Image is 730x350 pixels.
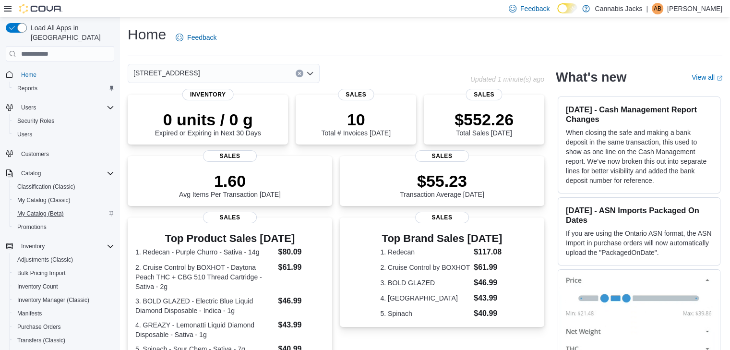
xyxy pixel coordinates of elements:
[556,70,626,85] h2: What's new
[17,168,45,179] button: Catalog
[380,278,470,288] dt: 3. BOLD GLAZED
[13,194,74,206] a: My Catalog (Classic)
[17,102,114,113] span: Users
[17,183,75,191] span: Classification (Classic)
[10,293,118,307] button: Inventory Manager (Classic)
[17,69,40,81] a: Home
[17,168,114,179] span: Catalog
[566,229,712,257] p: If you are using the Ontario ASN format, the ASN Import in purchase orders will now automatically...
[10,307,118,320] button: Manifests
[135,296,274,315] dt: 3. BOLD GLAZED - Electric Blue Liquid Diamond Disposable - Indica - 1g
[10,82,118,95] button: Reports
[21,150,49,158] span: Customers
[13,129,36,140] a: Users
[455,110,514,129] p: $552.26
[203,212,257,223] span: Sales
[21,71,36,79] span: Home
[19,4,62,13] img: Cova
[17,283,58,290] span: Inventory Count
[2,101,118,114] button: Users
[595,3,642,14] p: Cannabis Jacks
[155,110,261,129] p: 0 units / 0 g
[557,3,577,13] input: Dark Mode
[400,171,484,198] div: Transaction Average [DATE]
[10,320,118,334] button: Purchase Orders
[21,169,41,177] span: Catalog
[17,84,37,92] span: Reports
[566,205,712,225] h3: [DATE] - ASN Imports Packaged On Dates
[455,110,514,137] div: Total Sales [DATE]
[2,240,118,253] button: Inventory
[400,171,484,191] p: $55.23
[466,89,502,100] span: Sales
[2,67,118,81] button: Home
[474,292,503,304] dd: $43.99
[13,267,70,279] a: Bulk Pricing Import
[17,223,47,231] span: Promotions
[155,110,261,137] div: Expired or Expiring in Next 30 Days
[474,262,503,273] dd: $61.99
[278,246,324,258] dd: $80.09
[17,68,114,80] span: Home
[13,335,114,346] span: Transfers (Classic)
[13,83,114,94] span: Reports
[17,241,48,252] button: Inventory
[135,320,274,339] dt: 4. GREAZY - Lemonatti Liquid Diamond Disposable - Sativa - 1g
[17,296,89,304] span: Inventory Manager (Classic)
[21,242,45,250] span: Inventory
[17,117,54,125] span: Security Roles
[135,247,274,257] dt: 1. Redecan - Purple Churro - Sativa - 14g
[17,148,114,160] span: Customers
[17,310,42,317] span: Manifests
[13,129,114,140] span: Users
[10,128,118,141] button: Users
[13,83,41,94] a: Reports
[520,4,550,13] span: Feedback
[17,337,65,344] span: Transfers (Classic)
[646,3,648,14] p: |
[10,193,118,207] button: My Catalog (Classic)
[13,208,114,219] span: My Catalog (Beta)
[10,207,118,220] button: My Catalog (Beta)
[13,281,114,292] span: Inventory Count
[17,131,32,138] span: Users
[566,105,712,124] h3: [DATE] - Cash Management Report Changes
[2,167,118,180] button: Catalog
[135,263,274,291] dt: 2. Cruise Control by BOXHOT - Daytona Peach THC + CBG 510 Thread Cartridge - Sativa - 2g
[652,3,663,14] div: Andrea Bortolussi
[380,309,470,318] dt: 5. Spinach
[128,25,166,44] h1: Home
[338,89,374,100] span: Sales
[13,221,114,233] span: Promotions
[21,104,36,111] span: Users
[474,308,503,319] dd: $40.99
[692,73,722,81] a: View allExternal link
[133,67,200,79] span: [STREET_ADDRESS]
[13,294,114,306] span: Inventory Manager (Classic)
[380,247,470,257] dt: 1. Redecan
[380,233,503,244] h3: Top Brand Sales [DATE]
[306,70,314,77] button: Open list of options
[17,269,66,277] span: Bulk Pricing Import
[135,233,324,244] h3: Top Product Sales [DATE]
[667,3,722,14] p: [PERSON_NAME]
[13,221,50,233] a: Promotions
[13,181,114,193] span: Classification (Classic)
[17,256,73,264] span: Adjustments (Classic)
[17,196,71,204] span: My Catalog (Classic)
[13,181,79,193] a: Classification (Classic)
[13,115,114,127] span: Security Roles
[187,33,216,42] span: Feedback
[13,115,58,127] a: Security Roles
[296,70,303,77] button: Clear input
[13,208,68,219] a: My Catalog (Beta)
[10,114,118,128] button: Security Roles
[474,277,503,289] dd: $46.99
[13,294,93,306] a: Inventory Manager (Classic)
[17,241,114,252] span: Inventory
[179,171,281,191] p: 1.60
[10,220,118,234] button: Promotions
[13,321,114,333] span: Purchase Orders
[179,171,281,198] div: Avg Items Per Transaction [DATE]
[321,110,390,137] div: Total # Invoices [DATE]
